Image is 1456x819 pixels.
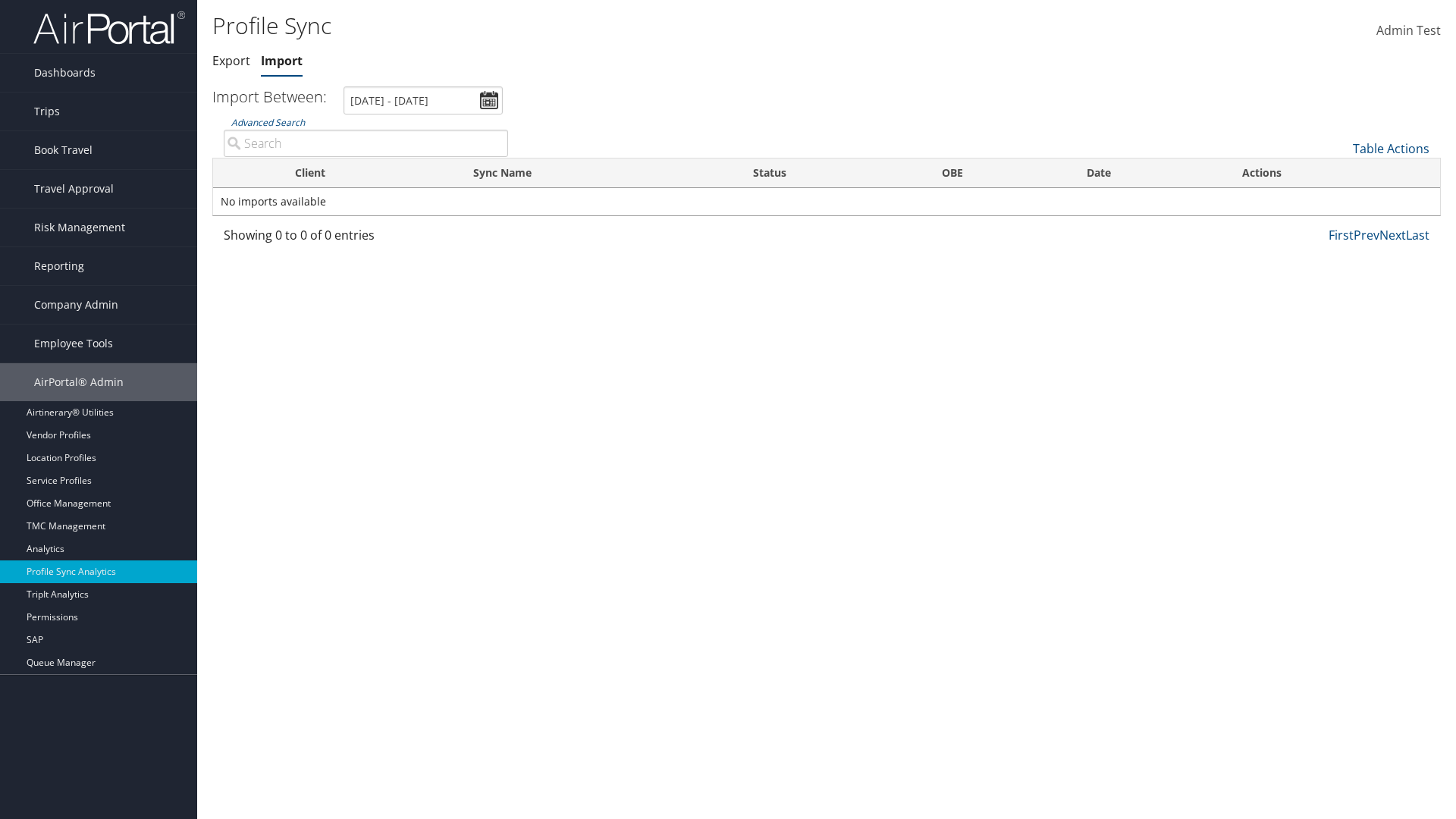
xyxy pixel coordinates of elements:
h3: Import Between: [212,86,327,107]
th: Actions [1228,158,1440,188]
th: Sync Name: activate to sort column ascending [460,158,739,188]
span: Reporting [34,247,84,285]
a: Next [1379,227,1406,243]
a: First [1329,227,1354,243]
span: Dashboards [34,54,96,92]
input: Advanced Search [224,130,508,157]
span: Travel Approval [34,170,114,208]
a: Admin Test [1376,8,1441,55]
th: Status: activate to sort column descending [739,158,928,188]
span: Book Travel [34,131,93,169]
span: Employee Tools [34,325,113,362]
a: Table Actions [1353,140,1429,157]
div: Showing 0 to 0 of 0 entries [224,226,508,252]
input: [DATE] - [DATE] [344,86,503,115]
a: Export [212,52,250,69]
span: AirPortal® Admin [34,363,124,401]
th: Client: activate to sort column ascending [281,158,460,188]
a: Last [1406,227,1429,243]
a: Prev [1354,227,1379,243]
span: Admin Test [1376,22,1441,39]
th: OBE: activate to sort column ascending [928,158,1073,188]
span: Trips [34,93,60,130]
span: Company Admin [34,286,118,324]
span: Risk Management [34,209,125,246]
img: airportal-logo.png [33,10,185,45]
a: Import [261,52,303,69]
h1: Profile Sync [212,10,1031,42]
td: No imports available [213,188,1440,215]
a: Advanced Search [231,116,305,129]
th: Date: activate to sort column ascending [1073,158,1228,188]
